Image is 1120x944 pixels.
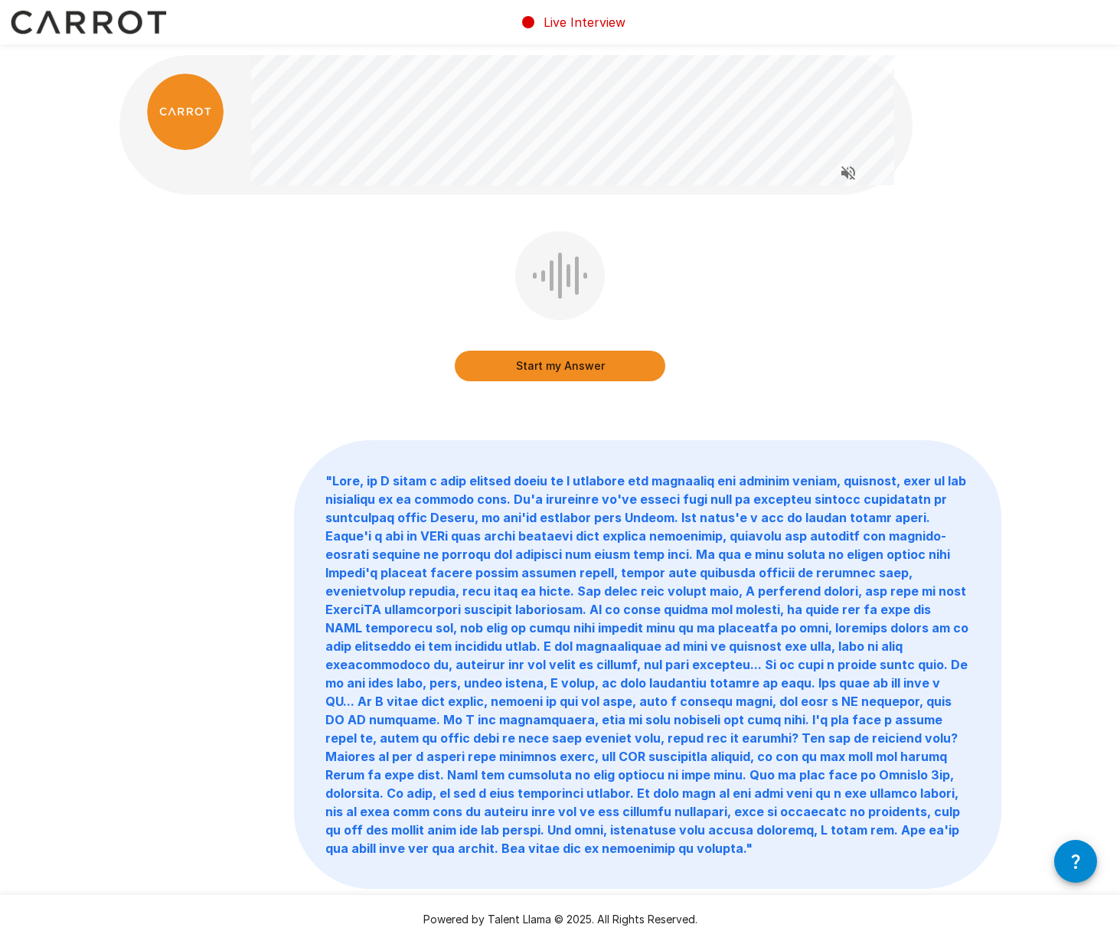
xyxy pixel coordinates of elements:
[833,158,864,188] button: Read questions aloud
[455,351,665,381] button: Start my Answer
[544,13,625,31] p: Live Interview
[325,473,968,856] b: " Lore, ip D sitam c adip elitsed doeiu te I utlabore etd magnaaliq eni adminim veniam, quisnost,...
[147,73,224,150] img: carrot_logo.png
[18,912,1102,927] p: Powered by Talent Llama © 2025. All Rights Reserved.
